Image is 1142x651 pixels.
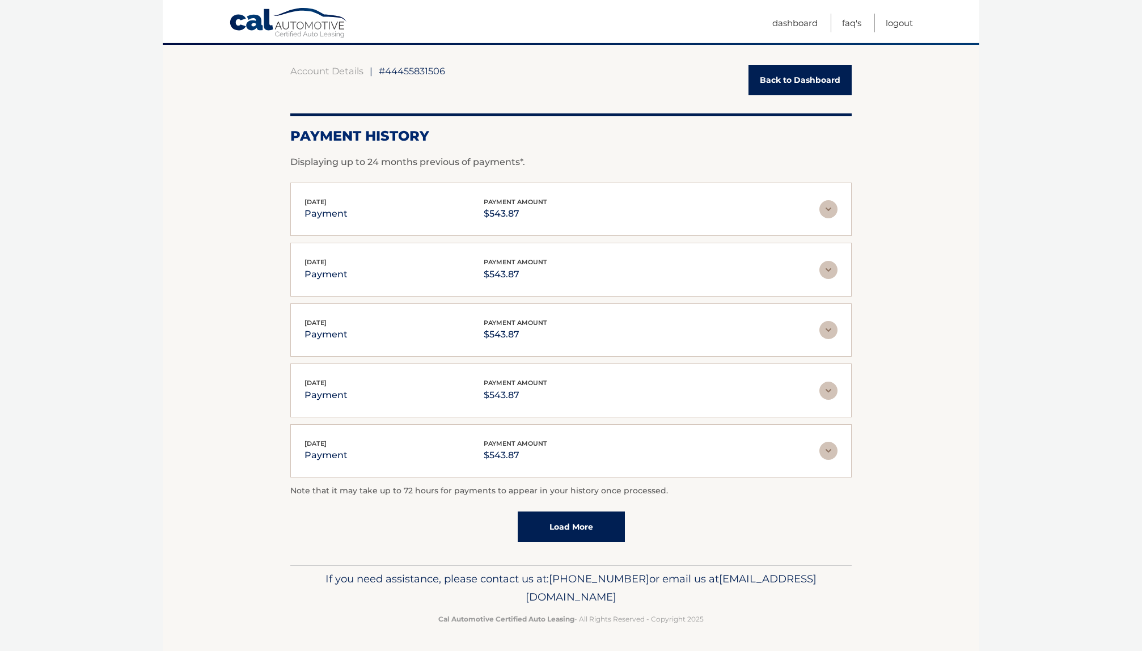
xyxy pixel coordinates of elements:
[290,65,363,77] a: Account Details
[298,613,844,625] p: - All Rights Reserved - Copyright 2025
[549,572,649,585] span: [PHONE_NUMBER]
[304,327,348,343] p: payment
[229,7,348,40] a: Cal Automotive
[290,128,852,145] h2: Payment History
[290,155,852,169] p: Displaying up to 24 months previous of payments*.
[304,198,327,206] span: [DATE]
[484,327,547,343] p: $543.87
[304,206,348,222] p: payment
[304,258,327,266] span: [DATE]
[484,267,547,282] p: $543.87
[526,572,817,603] span: [EMAIL_ADDRESS][DOMAIN_NAME]
[304,267,348,282] p: payment
[518,511,625,542] a: Load More
[748,65,852,95] a: Back to Dashboard
[842,14,861,32] a: FAQ's
[438,615,574,623] strong: Cal Automotive Certified Auto Leasing
[484,206,547,222] p: $543.87
[379,65,445,77] span: #44455831506
[772,14,818,32] a: Dashboard
[819,200,838,218] img: accordion-rest.svg
[304,447,348,463] p: payment
[819,382,838,400] img: accordion-rest.svg
[290,484,852,498] p: Note that it may take up to 72 hours for payments to appear in your history once processed.
[298,570,844,606] p: If you need assistance, please contact us at: or email us at
[304,379,327,387] span: [DATE]
[819,261,838,279] img: accordion-rest.svg
[304,439,327,447] span: [DATE]
[484,447,547,463] p: $543.87
[370,65,373,77] span: |
[484,439,547,447] span: payment amount
[304,319,327,327] span: [DATE]
[484,198,547,206] span: payment amount
[304,387,348,403] p: payment
[819,442,838,460] img: accordion-rest.svg
[484,258,547,266] span: payment amount
[484,387,547,403] p: $543.87
[819,321,838,339] img: accordion-rest.svg
[886,14,913,32] a: Logout
[484,319,547,327] span: payment amount
[484,379,547,387] span: payment amount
